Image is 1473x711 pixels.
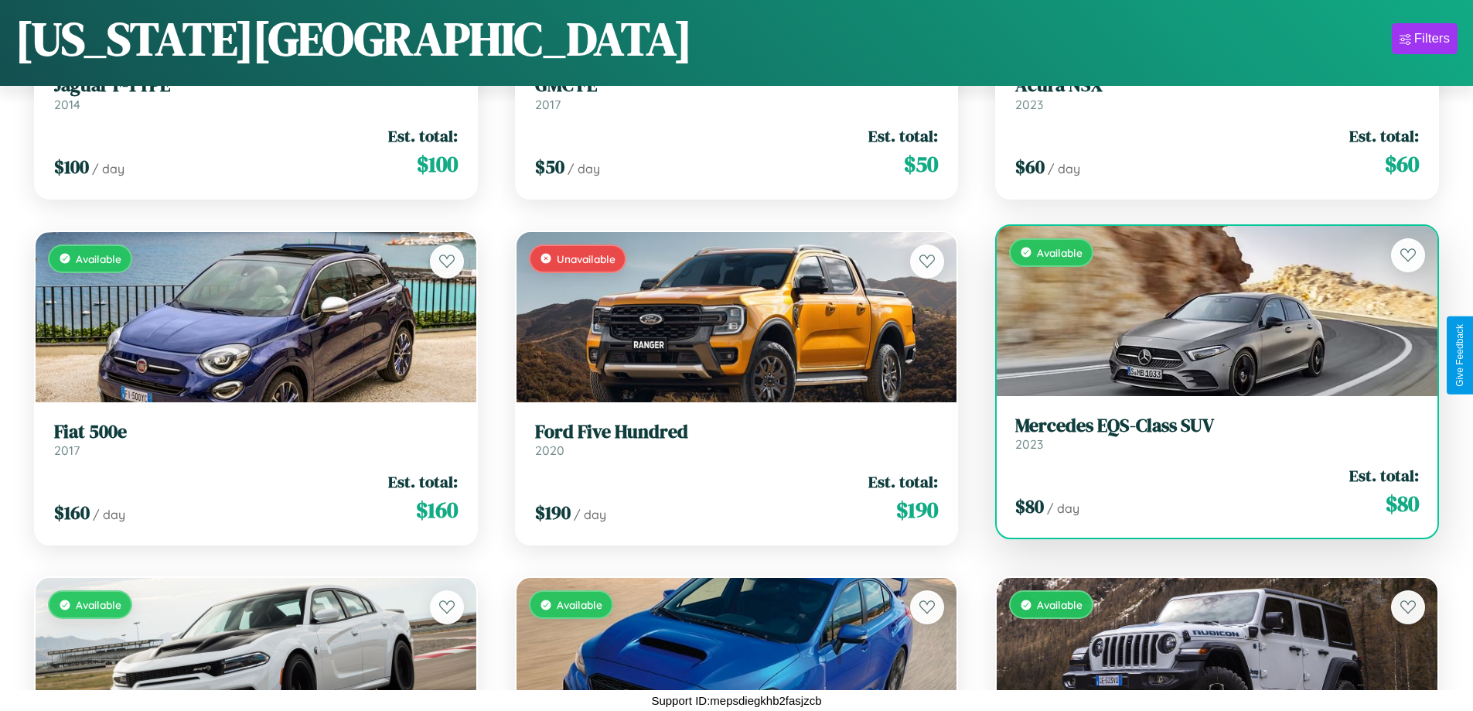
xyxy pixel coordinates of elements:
span: $ 190 [896,494,938,525]
span: Available [76,598,121,611]
span: $ 60 [1015,154,1045,179]
span: Available [1037,598,1083,611]
a: Acura NSX2023 [1015,74,1419,112]
div: Give Feedback [1454,324,1465,387]
span: Available [557,598,602,611]
span: $ 80 [1015,494,1044,519]
span: Est. total: [388,470,458,493]
span: $ 50 [904,149,938,179]
h3: Acura NSX [1015,74,1419,97]
span: Unavailable [557,252,615,265]
p: Support ID: mepsdiegkhb2fasjzcb [651,690,821,711]
span: / day [1048,161,1080,176]
a: Ford Five Hundred2020 [535,421,939,459]
span: 2023 [1015,97,1043,112]
span: / day [1047,501,1079,516]
span: $ 80 [1386,488,1419,519]
h3: Mercedes EQS-Class SUV [1015,415,1419,437]
span: Est. total: [868,125,938,147]
span: 2020 [535,443,564,458]
span: Est. total: [868,470,938,493]
span: Available [1037,246,1083,259]
span: 2017 [54,443,80,458]
span: $ 160 [54,500,90,525]
a: Jaguar F-TYPE2014 [54,74,458,112]
div: Filters [1414,31,1450,46]
span: $ 60 [1385,149,1419,179]
span: Est. total: [1349,125,1419,147]
h3: Ford Five Hundred [535,421,939,443]
a: Fiat 500e2017 [54,421,458,459]
span: / day [93,507,125,522]
span: Available [76,252,121,265]
h3: GMC FE [535,74,939,97]
h3: Fiat 500e [54,421,458,443]
span: Est. total: [388,125,458,147]
a: Mercedes EQS-Class SUV2023 [1015,415,1419,453]
span: $ 190 [535,500,571,525]
span: 2014 [54,97,80,112]
span: Est. total: [1349,464,1419,487]
span: / day [574,507,606,522]
h1: [US_STATE][GEOGRAPHIC_DATA] [15,7,692,70]
span: $ 100 [54,154,89,179]
h3: Jaguar F-TYPE [54,74,458,97]
button: Filters [1392,23,1458,54]
span: 2017 [535,97,561,112]
span: $ 100 [417,149,458,179]
span: 2023 [1015,436,1043,452]
span: $ 160 [416,494,458,525]
span: / day [568,161,600,176]
a: GMC FE2017 [535,74,939,112]
span: $ 50 [535,154,564,179]
span: / day [92,161,124,176]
